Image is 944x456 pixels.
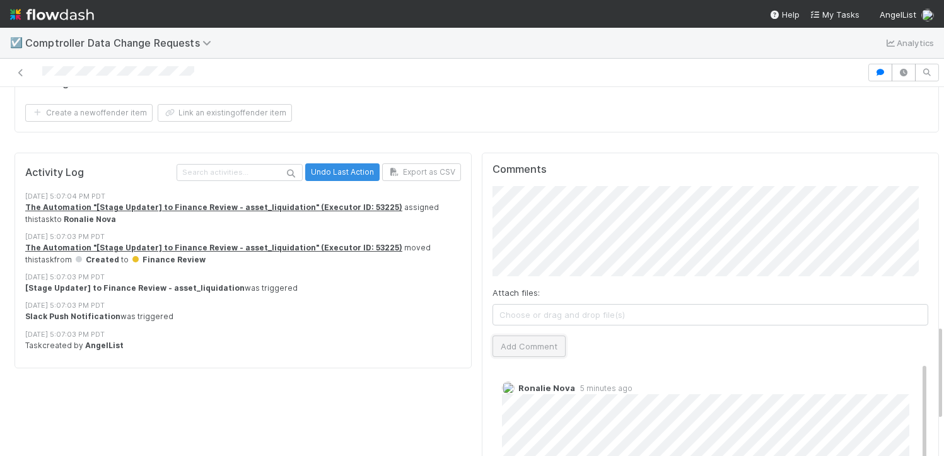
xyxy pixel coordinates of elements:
a: My Tasks [810,8,860,21]
h5: Activity Log [25,167,174,179]
button: Export as CSV [382,163,461,181]
span: Choose or drag and drop file(s) [493,305,928,325]
h5: Comments [492,163,928,176]
strong: Ronalie Nova [64,214,116,224]
div: moved this task from to [25,242,470,266]
span: My Tasks [810,9,860,20]
img: avatar_0d9988fd-9a15-4cc7-ad96-88feab9e0fa9.png [502,382,515,394]
a: The Automation "[Stage Updater] to Finance Review - asset_liquidation" (Executor ID: 53225) [25,202,402,212]
div: assigned this task to [25,202,470,225]
button: Add Comment [492,336,566,357]
label: Attach files: [492,286,540,299]
button: Undo Last Action [305,163,380,181]
div: [DATE] 5:07:03 PM PDT [25,272,470,283]
button: Create a newoffender item [25,104,153,122]
strong: Slack Push Notification [25,312,120,321]
div: Help [769,8,800,21]
span: Ronalie Nova [518,383,575,393]
div: [DATE] 5:07:03 PM PDT [25,329,470,340]
span: ☑️ [10,37,23,48]
span: Finance Review [131,255,206,264]
div: [DATE] 5:07:03 PM PDT [25,231,470,242]
div: [DATE] 5:07:04 PM PDT [25,191,470,202]
strong: [Stage Updater] to Finance Review - asset_liquidation [25,283,245,293]
div: [DATE] 5:07:03 PM PDT [25,300,470,311]
span: Comptroller Data Change Requests [25,37,218,49]
div: was triggered [25,311,470,322]
input: Search activities... [177,164,303,181]
div: Task created by [25,340,470,351]
strong: AngelList [85,341,124,350]
div: was triggered [25,283,470,294]
img: avatar_e7d5656d-bda2-4d83-89d6-b6f9721f96bd.png [921,9,934,21]
a: The Automation "[Stage Updater] to Finance Review - asset_liquidation" (Executor ID: 53225) [25,243,402,252]
span: 5 minutes ago [575,383,632,393]
span: AngelList [880,9,916,20]
span: Created [74,255,119,264]
button: Link an existingoffender item [158,104,292,122]
a: Analytics [884,35,934,50]
img: logo-inverted-e16ddd16eac7371096b0.svg [10,4,94,25]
